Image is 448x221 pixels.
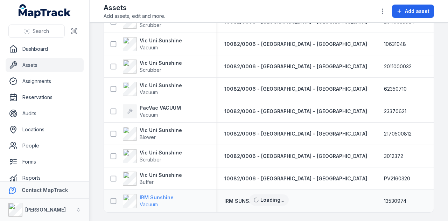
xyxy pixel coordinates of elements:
span: Buffer [140,179,154,185]
span: Blower [140,134,156,140]
a: Vic Uni SunshineScrubber [123,60,182,74]
a: 10082/0006 - [GEOGRAPHIC_DATA] - [GEOGRAPHIC_DATA] [224,108,367,115]
span: 62350710 [384,85,407,92]
a: Forms [6,155,84,169]
strong: Vic Uni Sunshine [140,37,182,44]
span: Scrubber [140,67,161,73]
span: Vacuum [140,112,158,118]
span: 10082/0006 - [GEOGRAPHIC_DATA] - [GEOGRAPHIC_DATA] [224,153,367,159]
strong: Vic Uni Sunshine [140,82,182,89]
span: Vacuum [140,44,158,50]
strong: Contact MapTrack [22,187,68,193]
a: Vic Uni SunshineScrubber [123,149,182,163]
span: 3012372 [384,153,403,160]
a: Vic Uni SunshineVacuum [123,37,182,51]
span: 2170500812 [384,130,412,137]
a: Vic Uni SunshineBuffer [123,172,182,186]
span: 10082/0006 - [GEOGRAPHIC_DATA] - [GEOGRAPHIC_DATA] [224,19,367,25]
button: Search [8,25,65,38]
span: Vacuum [140,89,158,95]
a: Locations [6,123,84,137]
a: Assignments [6,74,84,88]
strong: Vic Uni Sunshine [140,172,182,179]
strong: Vic Uni Sunshine [140,149,182,156]
span: Add asset [405,8,429,15]
span: 10082/0006 - [GEOGRAPHIC_DATA] - [GEOGRAPHIC_DATA] [224,63,367,69]
span: Scrubber [140,157,161,163]
strong: IRM Sunshine [140,194,174,201]
span: IRM SUNSHINE [224,198,261,204]
a: Audits [6,106,84,120]
button: Add asset [392,5,434,18]
span: 10082/0006 - [GEOGRAPHIC_DATA] - [GEOGRAPHIC_DATA] [224,41,367,47]
a: Reports [6,171,84,185]
a: 10082/0006 - [GEOGRAPHIC_DATA] - [GEOGRAPHIC_DATA] [224,85,367,92]
span: Add assets, edit and more. [104,13,165,20]
a: Reservations [6,90,84,104]
a: PacVac VACUUMVacuum [123,104,181,118]
a: Dashboard [6,42,84,56]
a: IRM SUNSHINE [224,198,261,205]
span: 10082/0006 - [GEOGRAPHIC_DATA] - [GEOGRAPHIC_DATA] [224,175,367,181]
strong: [PERSON_NAME] [25,207,66,213]
span: 10082/0006 - [GEOGRAPHIC_DATA] - [GEOGRAPHIC_DATA] [224,108,367,114]
a: MapTrack [19,4,71,18]
a: Vic Uni SunshineVacuum [123,82,182,96]
span: 10631048 [384,41,406,48]
span: 2011000032 [384,63,412,70]
span: 23370621 [384,108,406,115]
span: 13530974 [384,198,406,205]
span: 10082/0006 - [GEOGRAPHIC_DATA] - [GEOGRAPHIC_DATA] [224,131,367,137]
strong: Vic Uni Sunshine [140,127,182,134]
span: PV2160320 [384,175,410,182]
a: People [6,139,84,153]
span: Search [33,28,49,35]
strong: PacVac VACUUM [140,104,181,111]
a: 10082/0006 - [GEOGRAPHIC_DATA] - [GEOGRAPHIC_DATA] [224,175,367,182]
a: 10082/0006 - [GEOGRAPHIC_DATA] - [GEOGRAPHIC_DATA] [224,130,367,137]
a: Assets [6,58,84,72]
a: IRM SunshineVacuum [123,194,174,208]
strong: Vic Uni Sunshine [140,60,182,67]
a: 10082/0006 - [GEOGRAPHIC_DATA] - [GEOGRAPHIC_DATA] [224,41,367,48]
span: 10082/0006 - [GEOGRAPHIC_DATA] - [GEOGRAPHIC_DATA] [224,86,367,92]
a: 10082/0006 - [GEOGRAPHIC_DATA] - [GEOGRAPHIC_DATA] [224,63,367,70]
span: Vacuum [140,201,158,207]
span: Scrubber [140,22,161,28]
a: Vic Uni SunshineBlower [123,127,182,141]
a: 10082/0006 - [GEOGRAPHIC_DATA] - [GEOGRAPHIC_DATA] [224,153,367,160]
h2: Assets [104,3,165,13]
